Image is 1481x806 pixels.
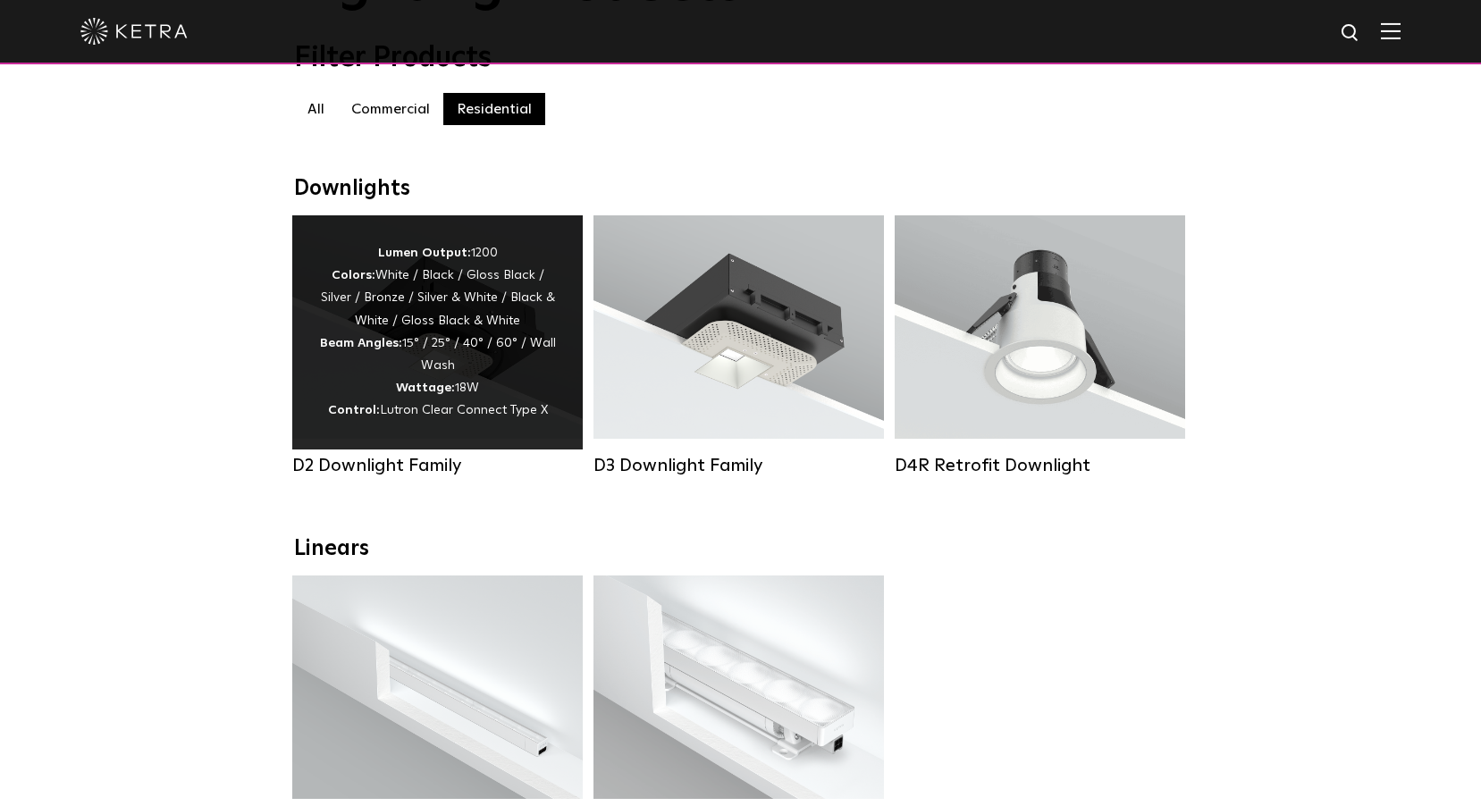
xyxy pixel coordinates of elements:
[80,18,188,45] img: ketra-logo-2019-white
[895,215,1185,476] a: D4R Retrofit Downlight Lumen Output:800Colors:White / BlackBeam Angles:15° / 25° / 40° / 60°Watta...
[294,536,1188,562] div: Linears
[319,242,556,423] div: 1200 White / Black / Gloss Black / Silver / Bronze / Silver & White / Black & White / Gloss Black...
[292,455,583,476] div: D2 Downlight Family
[332,269,375,281] strong: Colors:
[294,93,338,125] label: All
[294,176,1188,202] div: Downlights
[396,382,455,394] strong: Wattage:
[1340,22,1362,45] img: search icon
[593,455,884,476] div: D3 Downlight Family
[328,404,380,416] strong: Control:
[378,247,471,259] strong: Lumen Output:
[593,215,884,476] a: D3 Downlight Family Lumen Output:700 / 900 / 1100Colors:White / Black / Silver / Bronze / Paintab...
[380,404,548,416] span: Lutron Clear Connect Type X
[895,455,1185,476] div: D4R Retrofit Downlight
[292,215,583,476] a: D2 Downlight Family Lumen Output:1200Colors:White / Black / Gloss Black / Silver / Bronze / Silve...
[320,337,402,349] strong: Beam Angles:
[1381,22,1401,39] img: Hamburger%20Nav.svg
[443,93,545,125] label: Residential
[338,93,443,125] label: Commercial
